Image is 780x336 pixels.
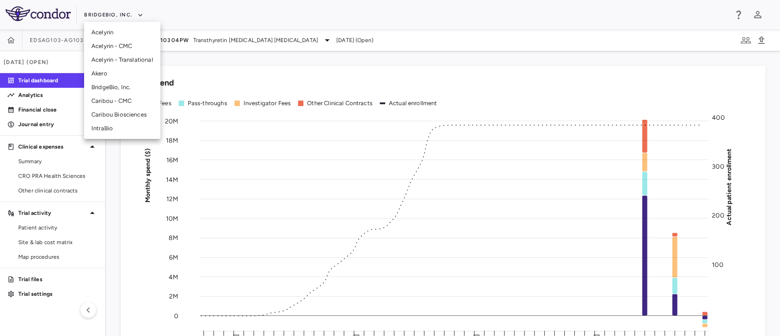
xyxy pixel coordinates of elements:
[84,108,160,122] li: Caribou Biosciences
[84,67,160,80] li: Akero
[84,80,160,94] li: BridgeBio, Inc.
[84,26,160,39] li: Acelyrin
[84,53,160,67] li: Acelyrin - Translational
[84,94,160,108] li: Caribou - CMC
[84,122,160,135] li: IntraBio
[84,22,160,139] ul: Menu
[84,39,160,53] li: Acelyrin - CMC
